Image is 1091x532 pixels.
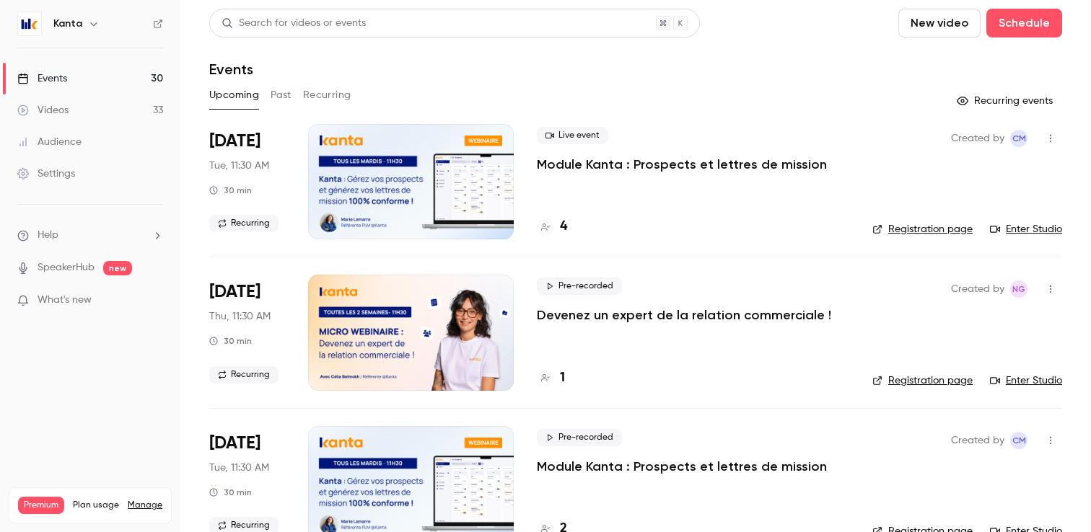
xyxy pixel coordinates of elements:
span: Created by [951,280,1004,298]
span: Created by [951,130,1004,147]
div: Search for videos or events [222,16,366,31]
div: 30 min [209,487,252,498]
a: SpeakerHub [38,260,95,275]
div: Audience [17,135,82,149]
span: [DATE] [209,432,260,455]
span: Thu, 11:30 AM [209,309,271,324]
li: help-dropdown-opener [17,228,163,243]
span: Recurring [209,215,279,232]
span: Tue, 11:30 AM [209,159,269,173]
a: Module Kanta : Prospects et lettres de mission [537,458,827,475]
span: Nicolas Guitard [1010,280,1028,298]
span: Plan usage [73,500,119,511]
span: CM [1012,432,1026,449]
h6: Kanta [53,17,82,31]
a: Enter Studio [990,373,1062,388]
img: Kanta [18,12,41,35]
span: [DATE] [209,280,260,303]
span: NG [1012,280,1025,298]
span: CM [1012,130,1026,147]
a: Registration page [872,222,973,236]
button: New video [898,9,981,37]
span: Pre-recorded [537,429,622,446]
a: Module Kanta : Prospects et lettres de mission [537,156,827,173]
h4: 1 [560,368,565,388]
span: Live event [537,127,608,144]
div: 30 min [209,185,252,196]
span: Created by [951,432,1004,449]
span: [DATE] [209,130,260,153]
button: Schedule [986,9,1062,37]
span: Premium [18,497,64,514]
button: Recurring events [950,89,1062,112]
a: 4 [537,217,567,236]
span: Charlotte MARTEL [1010,130,1028,147]
button: Recurring [303,84,351,107]
span: What's new [38,293,92,308]
iframe: Noticeable Trigger [146,294,163,307]
h1: Events [209,61,253,78]
a: Registration page [872,373,973,388]
button: Upcoming [209,84,259,107]
div: Sep 25 Thu, 11:30 AM (Europe/Paris) [209,275,285,390]
a: 1 [537,368,565,388]
span: Help [38,228,58,243]
div: 30 min [209,335,252,347]
span: new [103,261,132,275]
a: Manage [128,500,162,511]
button: Past [271,84,292,107]
span: Tue, 11:30 AM [209,461,269,475]
h4: 4 [560,217,567,236]
span: Pre-recorded [537,278,622,295]
span: Charlotte MARTEL [1010,432,1028,449]
div: Events [17,71,67,86]
span: Recurring [209,366,279,384]
a: Devenez un expert de la relation commerciale ! [537,306,831,324]
a: Enter Studio [990,222,1062,236]
div: Settings [17,167,75,181]
div: Sep 23 Tue, 11:30 AM (Europe/Paris) [209,124,285,239]
div: Videos [17,103,69,118]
